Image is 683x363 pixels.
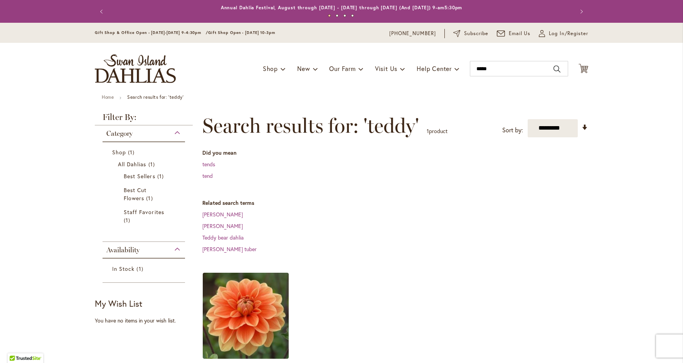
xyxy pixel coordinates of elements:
[148,160,157,168] span: 1
[336,14,338,17] button: 2 of 4
[297,64,310,73] span: New
[95,317,198,324] div: You have no items in your wish list.
[329,64,355,73] span: Our Farm
[539,30,588,37] a: Log In/Register
[389,30,436,37] a: [PHONE_NUMBER]
[128,148,136,156] span: 1
[502,123,523,137] label: Sort by:
[202,149,588,157] dt: Did you mean
[124,172,166,180] a: Best Sellers
[203,353,289,360] a: Teddy
[221,5,463,10] a: Annual Dahlia Festival, August through [DATE] - [DATE] through [DATE] (And [DATE]) 9-am5:30pm
[112,149,126,156] span: Shop
[118,160,146,168] span: All Dahlias
[427,127,429,135] span: 1
[453,30,488,37] a: Subscribe
[124,216,132,224] span: 1
[118,160,172,168] a: All Dahlias
[202,234,244,241] a: Teddy bear dahlia
[112,265,177,273] a: In Stock 1
[112,265,135,272] span: In Stock
[95,4,110,19] button: Previous
[202,114,419,137] span: Search results for: 'teddy'
[549,30,588,37] span: Log In/Register
[427,125,447,137] p: product
[146,194,155,202] span: 1
[124,186,146,202] span: Best Cut Flowers
[208,30,275,35] span: Gift Shop Open - [DATE] 10-3pm
[124,208,166,224] a: Staff Favorites
[136,265,145,273] span: 1
[202,245,257,253] a: [PERSON_NAME] tuber
[375,64,397,73] span: Visit Us
[106,129,133,138] span: Category
[464,30,488,37] span: Subscribe
[497,30,531,37] a: Email Us
[157,172,166,180] span: 1
[203,273,289,359] img: Teddy
[509,30,531,37] span: Email Us
[202,160,215,168] a: tends
[202,172,213,179] a: tend
[106,246,140,254] span: Availability
[102,94,114,100] a: Home
[95,113,193,125] strong: Filter By:
[202,222,243,230] a: [PERSON_NAME]
[343,14,346,17] button: 3 of 4
[127,94,183,100] strong: Search results for: 'teddy'
[124,208,164,216] span: Staff Favorites
[95,30,208,35] span: Gift Shop & Office Open - [DATE]-[DATE] 9-4:30pm /
[95,54,176,83] a: store logo
[124,186,166,202] a: Best Cut Flowers
[328,14,331,17] button: 1 of 4
[263,64,278,73] span: Shop
[573,4,588,19] button: Next
[202,199,588,207] dt: Related search terms
[95,298,142,309] strong: My Wish List
[202,211,243,218] a: [PERSON_NAME]
[112,148,177,156] a: Shop
[351,14,354,17] button: 4 of 4
[417,64,452,73] span: Help Center
[124,172,155,180] span: Best Sellers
